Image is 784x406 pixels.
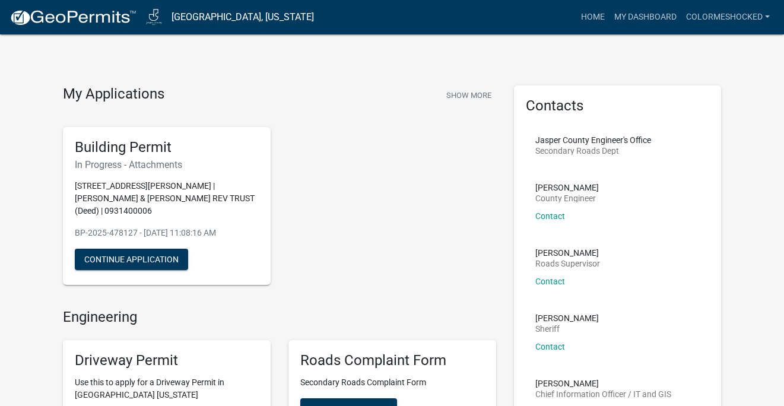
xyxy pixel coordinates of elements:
p: Roads Supervisor [535,259,600,268]
a: Home [576,6,610,28]
a: Contact [535,211,565,221]
a: Contact [535,342,565,351]
button: Continue Application [75,249,188,270]
h5: Driveway Permit [75,352,259,369]
a: Contact [535,277,565,286]
a: [GEOGRAPHIC_DATA], [US_STATE] [172,7,314,27]
p: [STREET_ADDRESS][PERSON_NAME] | [PERSON_NAME] & [PERSON_NAME] REV TRUST (Deed) | 0931400006 [75,180,259,217]
a: ColorMeShocked [681,6,775,28]
h5: Contacts [526,97,710,115]
p: Chief Information Officer / IT and GIS [535,390,671,398]
p: Secondary Roads Dept [535,147,651,155]
p: Use this to apply for a Driveway Permit in [GEOGRAPHIC_DATA] [US_STATE] [75,376,259,401]
p: [PERSON_NAME] [535,249,600,257]
p: County Engineer [535,194,599,202]
h4: My Applications [63,85,164,103]
p: [PERSON_NAME] [535,379,671,388]
h5: Building Permit [75,139,259,156]
button: Show More [442,85,496,105]
h6: In Progress - Attachments [75,159,259,170]
p: BP-2025-478127 - [DATE] 11:08:16 AM [75,227,259,239]
p: Secondary Roads Complaint Form [300,376,484,389]
p: [PERSON_NAME] [535,183,599,192]
img: Jasper County, Iowa [146,9,162,25]
p: Jasper County Engineer's Office [535,136,651,144]
h4: Engineering [63,309,496,326]
p: Sheriff [535,325,599,333]
a: My Dashboard [610,6,681,28]
h5: Roads Complaint Form [300,352,484,369]
p: [PERSON_NAME] [535,314,599,322]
